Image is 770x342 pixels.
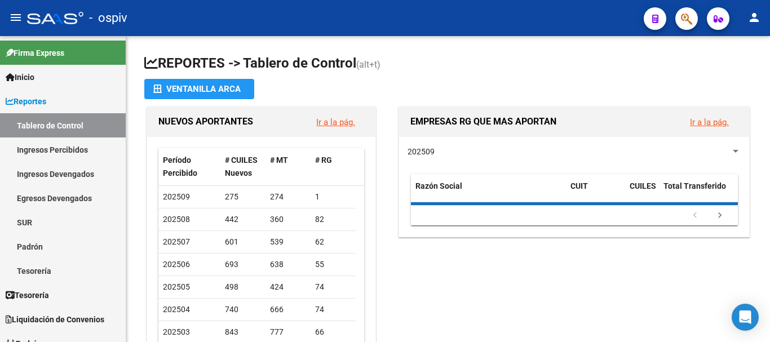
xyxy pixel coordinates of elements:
[315,258,351,271] div: 55
[6,47,64,59] span: Firma Express
[709,210,731,222] a: go to next page
[690,117,729,127] a: Ir a la pág.
[270,156,288,165] span: # MT
[684,210,706,222] a: go to previous page
[630,181,656,190] span: CUILES
[225,236,261,248] div: 601
[6,289,49,301] span: Tesorería
[311,148,356,185] datatable-header-cell: # RG
[270,281,306,294] div: 424
[163,305,190,314] span: 202504
[163,215,190,224] span: 202508
[270,190,306,203] div: 274
[158,116,253,127] span: NUEVOS APORTANTES
[153,79,245,99] div: Ventanilla ARCA
[732,304,759,331] div: Open Intercom Messenger
[315,281,351,294] div: 74
[315,156,332,165] span: # RG
[163,327,190,336] span: 202503
[163,237,190,246] span: 202507
[681,112,738,132] button: Ir a la pág.
[265,148,311,185] datatable-header-cell: # MT
[415,181,462,190] span: Razón Social
[663,181,726,190] span: Total Transferido
[315,326,351,339] div: 66
[747,11,761,24] mat-icon: person
[270,236,306,248] div: 539
[315,236,351,248] div: 62
[225,258,261,271] div: 693
[89,6,127,30] span: - ospiv
[163,156,197,177] span: Período Percibido
[408,147,435,156] span: 202509
[410,116,556,127] span: EMPRESAS RG QUE MAS APORTAN
[411,174,566,211] datatable-header-cell: Razón Social
[270,258,306,271] div: 638
[225,303,261,316] div: 740
[158,148,220,185] datatable-header-cell: Período Percibido
[163,282,190,291] span: 202505
[315,303,351,316] div: 74
[316,117,355,127] a: Ir a la pág.
[625,174,659,211] datatable-header-cell: CUILES
[163,260,190,269] span: 202506
[6,313,104,326] span: Liquidación de Convenios
[225,156,258,177] span: # CUILES Nuevos
[270,213,306,226] div: 360
[225,326,261,339] div: 843
[225,213,261,226] div: 442
[144,54,752,74] h1: REPORTES -> Tablero de Control
[144,79,254,99] button: Ventanilla ARCA
[220,148,265,185] datatable-header-cell: # CUILES Nuevos
[307,112,364,132] button: Ir a la pág.
[566,174,625,211] datatable-header-cell: CUIT
[659,174,738,211] datatable-header-cell: Total Transferido
[225,190,261,203] div: 275
[6,71,34,83] span: Inicio
[315,213,351,226] div: 82
[163,192,190,201] span: 202509
[570,181,588,190] span: CUIT
[6,95,46,108] span: Reportes
[270,303,306,316] div: 666
[225,281,261,294] div: 498
[270,326,306,339] div: 777
[356,59,380,70] span: (alt+t)
[9,11,23,24] mat-icon: menu
[315,190,351,203] div: 1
